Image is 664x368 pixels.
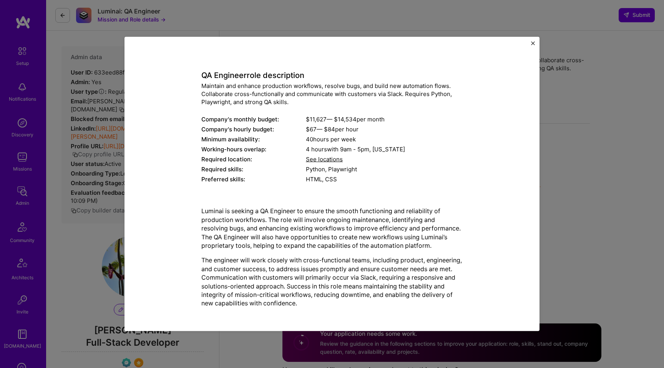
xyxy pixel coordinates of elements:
div: $ 67 — $ 84 per hour [306,125,463,133]
div: 40 hours per week [306,135,463,143]
div: Company's monthly budget: [201,115,306,123]
div: Maintain and enhance production workflows, resolve bugs, and build new automation flows. Collabor... [201,82,463,106]
div: HTML, CSS [306,175,463,183]
p: Luminai is seeking a QA Engineer to ensure the smooth functioning and reliability of production w... [201,207,463,250]
div: Working-hours overlap: [201,145,306,153]
div: Company's hourly budget: [201,125,306,133]
div: $ 11,627 — $ 14,534 per month [306,115,463,123]
div: Required location: [201,155,306,163]
p: The engineer will work closely with cross-functional teams, including product, engineering, and c... [201,256,463,307]
div: 4 hours with [US_STATE] [306,145,463,153]
div: Minimum availability: [201,135,306,143]
h4: QA Engineer role description [201,71,463,80]
span: See locations [306,156,343,163]
span: 9am - 5pm , [339,146,372,153]
div: Python, Playwright [306,165,463,173]
div: Required skills: [201,165,306,173]
div: Preferred skills: [201,175,306,183]
button: Close [531,41,535,50]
